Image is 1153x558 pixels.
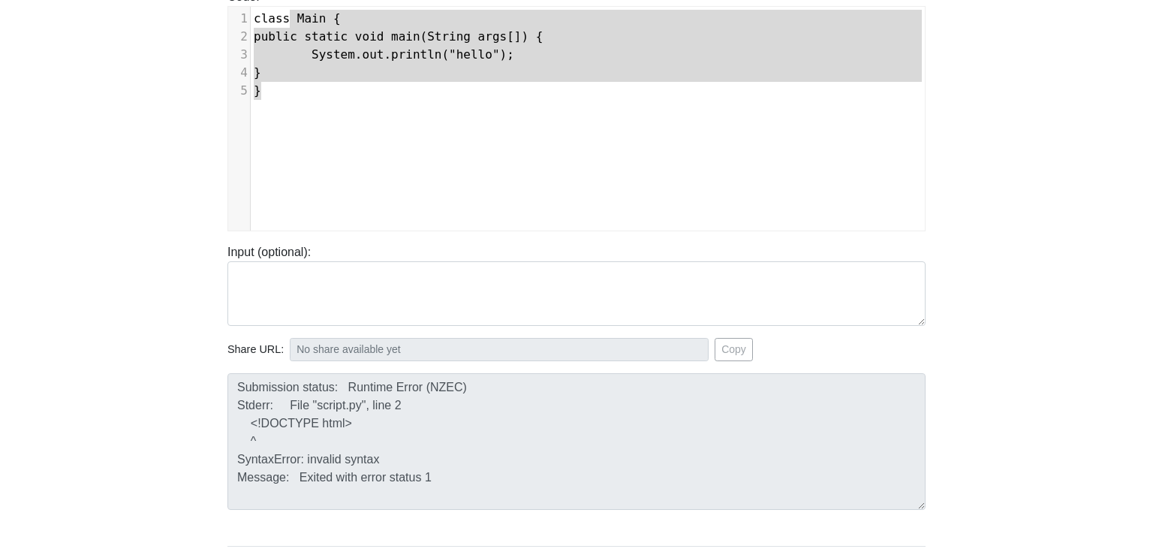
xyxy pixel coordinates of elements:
[227,342,284,358] span: Share URL:
[228,28,250,46] div: 2
[715,338,753,361] button: Copy
[254,83,261,98] span: }
[254,65,261,80] span: }
[228,46,250,64] div: 3
[254,29,543,44] span: public static void main(String args[]) {
[254,11,341,26] span: class Main {
[227,373,926,510] textarea: Submission status: Runtime Error (NZEC) Stderr: File "script.py", line 2 <!DOCTYPE html> ^ Syntax...
[254,47,514,62] span: System.out.println("hello");
[228,82,250,100] div: 5
[290,338,709,361] input: No share available yet
[216,243,937,326] div: Input (optional):
[228,64,250,82] div: 4
[228,10,250,28] div: 1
